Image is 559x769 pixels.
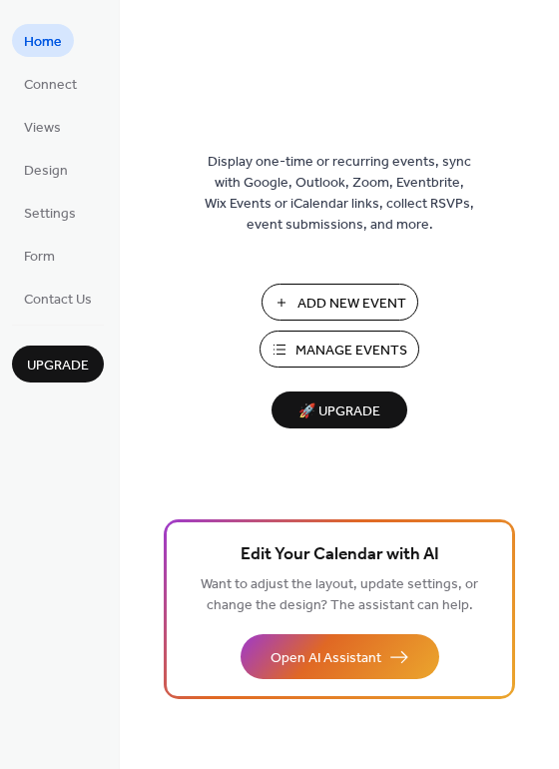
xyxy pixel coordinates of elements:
[24,118,61,139] span: Views
[12,239,67,272] a: Form
[272,391,407,428] button: 🚀 Upgrade
[12,282,104,315] a: Contact Us
[12,110,73,143] a: Views
[295,341,407,362] span: Manage Events
[201,571,478,619] span: Want to adjust the layout, update settings, or change the design? The assistant can help.
[12,153,80,186] a: Design
[12,196,88,229] a: Settings
[12,346,104,383] button: Upgrade
[24,161,68,182] span: Design
[24,290,92,311] span: Contact Us
[24,204,76,225] span: Settings
[12,24,74,57] a: Home
[271,648,381,669] span: Open AI Assistant
[205,152,474,236] span: Display one-time or recurring events, sync with Google, Outlook, Zoom, Eventbrite, Wix Events or ...
[260,331,419,368] button: Manage Events
[24,32,62,53] span: Home
[24,247,55,268] span: Form
[12,67,89,100] a: Connect
[297,294,406,315] span: Add New Event
[262,284,418,321] button: Add New Event
[283,398,395,425] span: 🚀 Upgrade
[241,634,439,679] button: Open AI Assistant
[241,541,439,569] span: Edit Your Calendar with AI
[24,75,77,96] span: Connect
[27,356,89,377] span: Upgrade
